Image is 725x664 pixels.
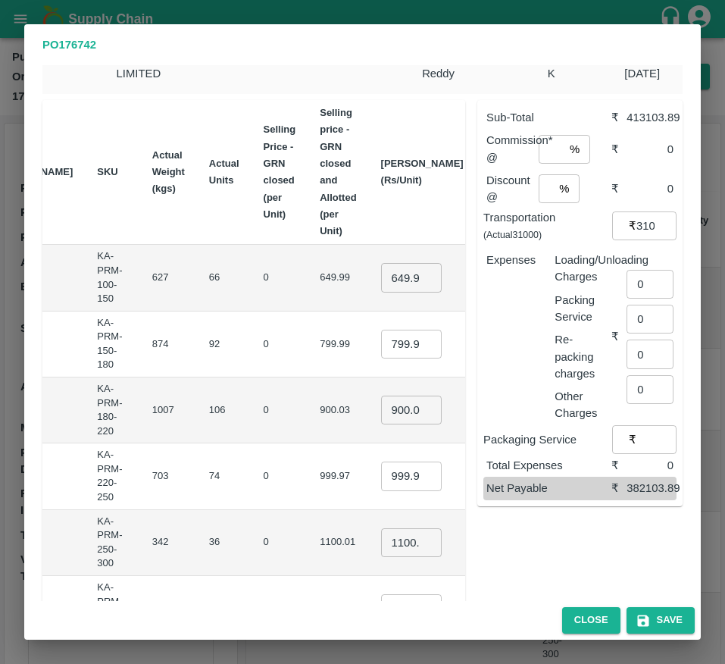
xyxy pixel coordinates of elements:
div: 382103.89 [627,480,673,496]
input: 0 [381,263,442,292]
b: [PERSON_NAME] (Rs/Unit) [381,158,464,186]
td: 627 [140,245,197,311]
p: % [559,180,569,197]
td: 874 [140,312,197,377]
td: 799.99 [308,312,368,377]
button: Save [627,607,695,634]
td: 285 [140,576,197,642]
p: Packaging Service [483,431,612,448]
td: 0 [252,245,308,311]
td: 106 [197,377,252,443]
p: % [570,141,580,158]
p: Loading/Unloading Charges [555,252,611,286]
td: 0 [252,312,308,377]
div: 0 [627,457,673,474]
p: Other Charges [555,388,611,422]
p: Net Payable [486,480,611,496]
td: 0 [252,377,308,443]
div: ₹ [611,180,627,197]
p: Expenses [486,252,542,268]
td: 1100.01 [308,510,368,576]
input: 0 [381,594,442,623]
td: 649.99 [308,245,368,311]
td: 30 [197,576,252,642]
td: 74 [197,443,252,509]
td: KA-PRM-300-350 [85,576,139,642]
td: KA-PRM-180-220 [85,377,139,443]
input: 0 [381,396,442,424]
p: ₹ [629,218,636,234]
td: 0 [252,510,308,576]
div: 0 [627,141,673,158]
b: Selling price - GRN closed and Allotted (per Unit) [320,107,356,236]
td: 999.97 [308,443,368,509]
p: Packing Service [555,292,611,326]
input: 0 [381,528,442,557]
b: Actual Weight (kgs) [152,149,185,195]
td: 0 [252,443,308,509]
p: Transportation [483,209,612,243]
b: Selling Price - GRN closed (per Unit) [264,124,296,219]
input: 0 [381,330,442,359]
p: Discount @ [486,172,539,206]
div: 0 [627,180,673,197]
td: KA-PRM-150-180 [85,312,139,377]
div: ₹ [611,457,627,474]
p: Commission* @ [486,132,539,166]
p: Sub-Total [486,109,611,126]
td: KA-PRM-100-150 [85,245,139,311]
td: KA-PRM-220-250 [85,443,139,509]
td: 36 [197,510,252,576]
div: ₹ [611,480,627,496]
td: 1200.04 [308,576,368,642]
p: Re-packing charges [555,331,611,382]
div: ₹ [611,109,627,126]
b: SKU [97,166,117,177]
input: 0 [381,462,442,490]
div: ₹ [611,141,627,158]
p: ₹ [629,431,636,448]
div: ₹ [611,328,627,345]
td: 703 [140,443,197,509]
td: 92 [197,312,252,377]
td: 1007 [140,377,197,443]
b: PO 176742 [42,39,96,51]
td: 66 [197,245,252,311]
b: Actual Units [209,158,239,186]
small: (Actual 31000 ) [483,230,542,240]
div: 413103.89 [627,109,673,126]
td: 900.03 [308,377,368,443]
button: Close [562,607,620,634]
td: 342 [140,510,197,576]
td: KA-PRM-250-300 [85,510,139,576]
p: Total Expenses [486,457,611,474]
td: 0 [252,576,308,642]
